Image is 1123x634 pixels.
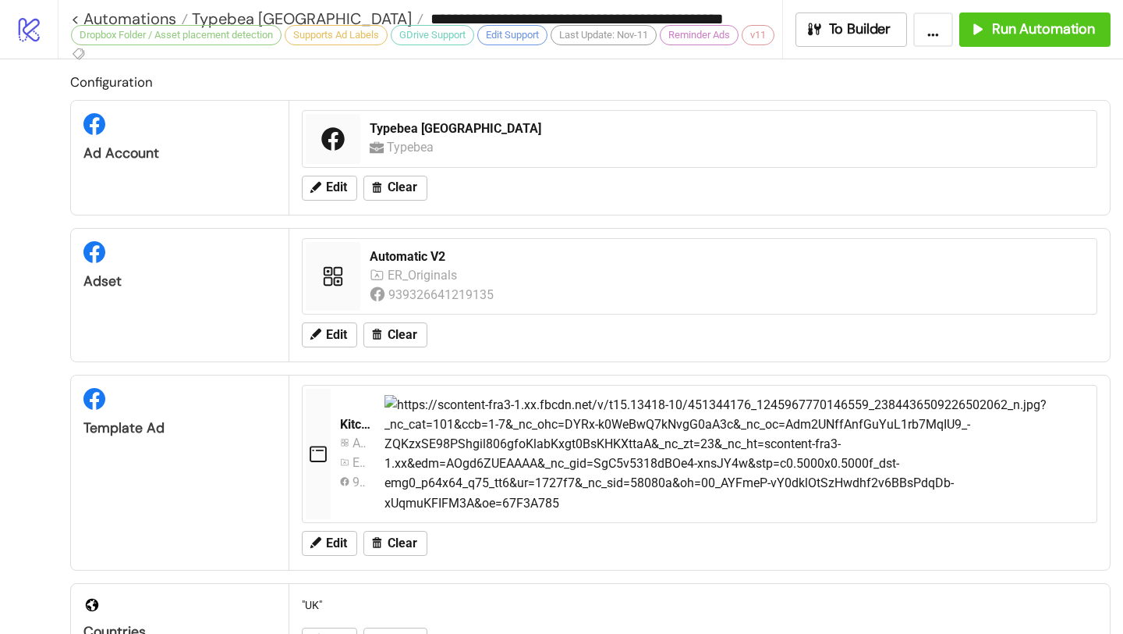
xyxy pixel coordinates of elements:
span: To Builder [829,20,891,38]
div: Automatic V2 [370,248,1087,265]
span: Clear [388,328,417,342]
div: Supports Ad Labels [285,25,388,45]
span: Edit [326,328,347,342]
button: To Builder [795,12,908,47]
button: Edit [302,322,357,347]
button: Run Automation [959,12,1111,47]
div: 939326641219135 [352,472,365,492]
div: "UK" [296,590,1104,620]
div: GDrive Support [391,25,474,45]
span: Clear [388,536,417,550]
button: Edit [302,176,357,201]
button: Clear [363,322,427,347]
button: Clear [363,531,427,556]
div: Template Ad [83,419,276,437]
div: Dropbox Folder / Asset placement detection [71,25,282,45]
div: Reminder Ads [660,25,739,45]
div: ER_Originals [388,265,461,285]
div: Last Update: Nov-11 [551,25,657,45]
h2: Configuration [70,72,1111,92]
span: Run Automation [992,20,1095,38]
span: Edit [326,536,347,550]
div: Adset [83,272,276,290]
div: Automatic_1 [352,433,365,453]
div: Typebea [GEOGRAPHIC_DATA] [370,120,1087,137]
button: Clear [363,176,427,201]
div: Kitchn Template [340,416,372,433]
div: v11 [742,25,774,45]
button: Edit [302,531,357,556]
span: Edit [326,180,347,194]
a: < Automations [71,11,188,27]
div: 939326641219135 [388,285,497,305]
div: ER_Originals [352,453,365,472]
a: Typebea [GEOGRAPHIC_DATA] [188,11,423,27]
button: ... [913,12,953,47]
div: Typebea [387,137,438,157]
span: Typebea [GEOGRAPHIC_DATA] [188,9,412,29]
img: https://scontent-fra3-1.xx.fbcdn.net/v/t15.13418-10/451344176_1245967770146559_238443650922650206... [384,395,1087,513]
div: Edit Support [477,25,547,45]
div: Ad Account [83,144,276,162]
span: Clear [388,180,417,194]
